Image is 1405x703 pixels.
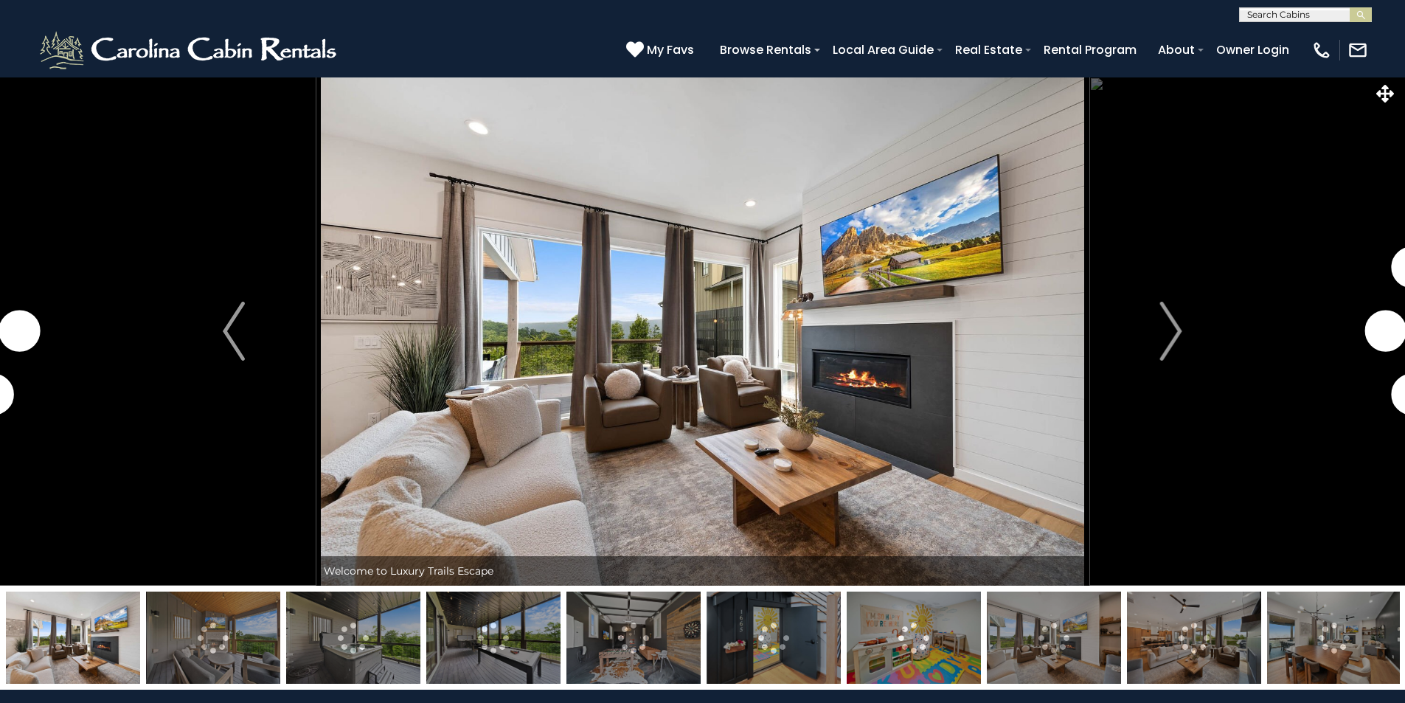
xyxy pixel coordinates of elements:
[626,41,698,60] a: My Favs
[1267,592,1401,684] img: 168408873
[316,556,1089,586] div: Welcome to Luxury Trails Escape
[1036,37,1144,63] a: Rental Program
[1160,302,1182,361] img: arrow
[1209,37,1297,63] a: Owner Login
[223,302,245,361] img: arrow
[286,592,420,684] img: 168695577
[566,592,701,684] img: 168695603
[1311,40,1332,60] img: phone-regular-white.png
[987,592,1121,684] img: 168695583
[1347,40,1368,60] img: mail-regular-white.png
[647,41,694,59] span: My Favs
[1151,37,1202,63] a: About
[948,37,1030,63] a: Real Estate
[37,28,343,72] img: White-1-2.png
[1089,77,1253,586] button: Next
[6,592,140,684] img: 168695581
[712,37,819,63] a: Browse Rentals
[847,592,981,684] img: 168408887
[426,592,561,684] img: 168695573
[707,592,841,684] img: 168408899
[825,37,941,63] a: Local Area Guide
[1127,592,1261,684] img: 168695585
[146,592,280,684] img: 168695595
[152,77,316,586] button: Previous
